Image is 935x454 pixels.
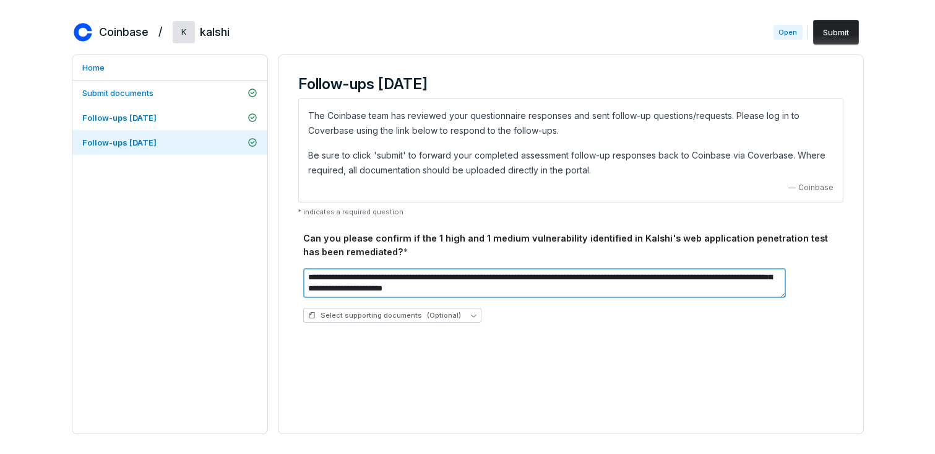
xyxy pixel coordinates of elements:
h2: / [158,21,163,40]
h3: Follow-ups [DATE] [298,75,843,94]
span: Follow-ups [DATE] [82,113,157,123]
span: Coinbase [798,183,834,193]
p: The Coinbase team has reviewed your questionnaire responses and sent follow-up questions/requests... [308,108,834,138]
a: Home [72,55,267,80]
button: Submit [813,20,859,45]
a: Submit documents [72,81,267,105]
div: Can you please confirm if the 1 high and 1 medium vulnerability identified in Kalshi's web applic... [303,232,838,259]
p: * indicates a required question [298,207,843,217]
h2: Coinbase [99,24,149,40]
a: Follow-ups [DATE] [72,130,267,155]
a: Follow-ups [DATE] [72,105,267,130]
span: Select supporting documents [308,311,461,320]
span: — [788,183,796,193]
span: Submit documents [82,88,153,98]
h2: kalshi [200,24,230,40]
span: (Optional) [427,311,461,320]
p: Be sure to click 'submit' to forward your completed assessment follow-up responses back to Coinba... [308,148,834,178]
span: Follow-ups [DATE] [82,138,157,147]
span: Open [773,25,802,40]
